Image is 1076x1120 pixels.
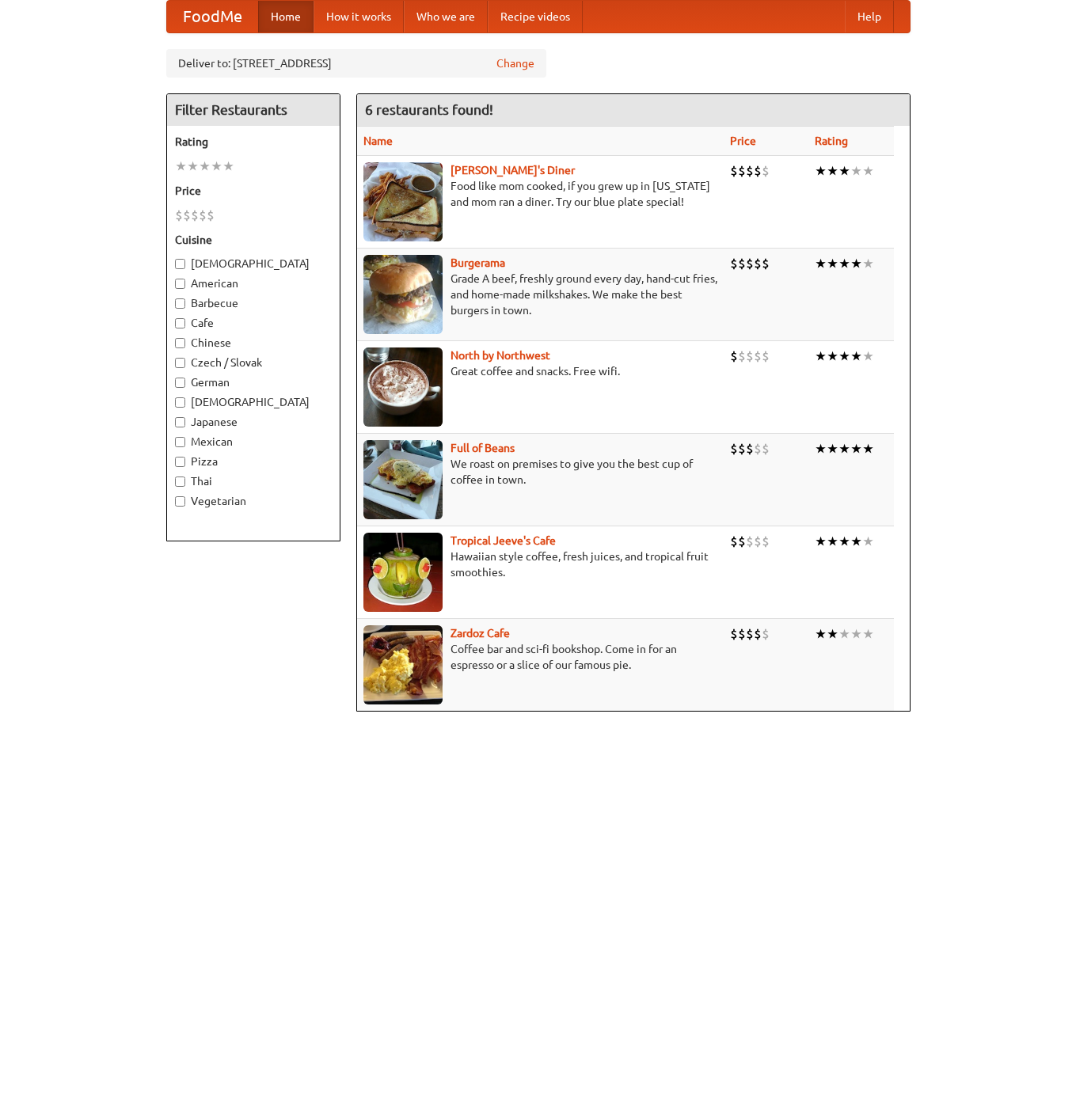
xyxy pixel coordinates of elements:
[746,255,754,272] li: $
[175,275,332,291] label: American
[862,162,874,180] li: ★
[838,533,850,550] li: ★
[862,440,874,457] li: ★
[451,164,575,177] a: [PERSON_NAME]'s Diner
[175,318,185,328] input: Cafe
[175,397,185,408] input: [DEMOGRAPHIC_DATA]
[314,1,404,32] a: How it works
[754,533,762,550] li: $
[815,625,827,643] li: ★
[363,363,717,379] p: Great coffee and snacks. Free wifi.
[827,440,838,457] li: ★
[730,347,738,365] li: $
[746,625,754,643] li: $
[838,440,850,457] li: ★
[175,417,185,427] input: Japanese
[175,335,332,351] label: Chinese
[754,625,762,643] li: $
[746,440,754,457] li: $
[496,55,534,71] a: Change
[451,534,556,547] a: Tropical Jeeve's Cafe
[738,347,746,365] li: $
[815,255,827,272] li: ★
[850,533,862,550] li: ★
[451,442,515,454] a: Full of Beans
[363,533,443,612] img: jeeves.jpg
[175,457,185,467] input: Pizza
[363,162,443,241] img: sallys.jpg
[746,162,754,180] li: $
[738,625,746,643] li: $
[730,135,756,147] a: Price
[363,178,717,210] p: Food like mom cooked, if you grew up in [US_STATE] and mom ran a diner. Try our blue plate special!
[175,437,185,447] input: Mexican
[363,347,443,427] img: north.jpg
[175,315,332,331] label: Cafe
[815,440,827,457] li: ★
[850,255,862,272] li: ★
[191,207,199,224] li: $
[175,414,332,430] label: Japanese
[738,162,746,180] li: $
[451,256,505,269] b: Burgerama
[488,1,583,32] a: Recipe videos
[730,533,738,550] li: $
[211,158,222,175] li: ★
[363,255,443,334] img: burgerama.jpg
[815,135,848,147] a: Rating
[838,625,850,643] li: ★
[451,627,510,640] a: Zardoz Cafe
[167,94,340,126] h4: Filter Restaurants
[827,255,838,272] li: ★
[363,549,717,580] p: Hawaiian style coffee, fresh juices, and tropical fruit smoothies.
[762,440,770,457] li: $
[175,259,185,269] input: [DEMOGRAPHIC_DATA]
[363,641,717,673] p: Coffee bar and sci-fi bookshop. Come in for an espresso or a slice of our famous pie.
[175,378,185,388] input: German
[850,347,862,365] li: ★
[175,338,185,348] input: Chinese
[730,162,738,180] li: $
[451,349,550,362] b: North by Northwest
[827,625,838,643] li: ★
[363,456,717,488] p: We roast on premises to give you the best cup of coffee in town.
[845,1,894,32] a: Help
[730,440,738,457] li: $
[175,496,185,507] input: Vegetarian
[754,347,762,365] li: $
[199,207,207,224] li: $
[862,255,874,272] li: ★
[222,158,234,175] li: ★
[862,347,874,365] li: ★
[175,493,332,509] label: Vegetarian
[827,347,838,365] li: ★
[175,454,332,469] label: Pizza
[738,255,746,272] li: $
[175,134,332,150] h5: Rating
[175,394,332,410] label: [DEMOGRAPHIC_DATA]
[730,625,738,643] li: $
[175,183,332,199] h5: Price
[175,295,332,311] label: Barbecue
[862,533,874,550] li: ★
[838,162,850,180] li: ★
[762,255,770,272] li: $
[199,158,211,175] li: ★
[850,625,862,643] li: ★
[762,347,770,365] li: $
[175,374,332,390] label: German
[754,255,762,272] li: $
[167,1,258,32] a: FoodMe
[754,440,762,457] li: $
[815,347,827,365] li: ★
[207,207,215,224] li: $
[363,135,393,147] a: Name
[363,625,443,704] img: zardoz.jpg
[363,440,443,519] img: beans.jpg
[762,533,770,550] li: $
[175,207,183,224] li: $
[175,232,332,248] h5: Cuisine
[862,625,874,643] li: ★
